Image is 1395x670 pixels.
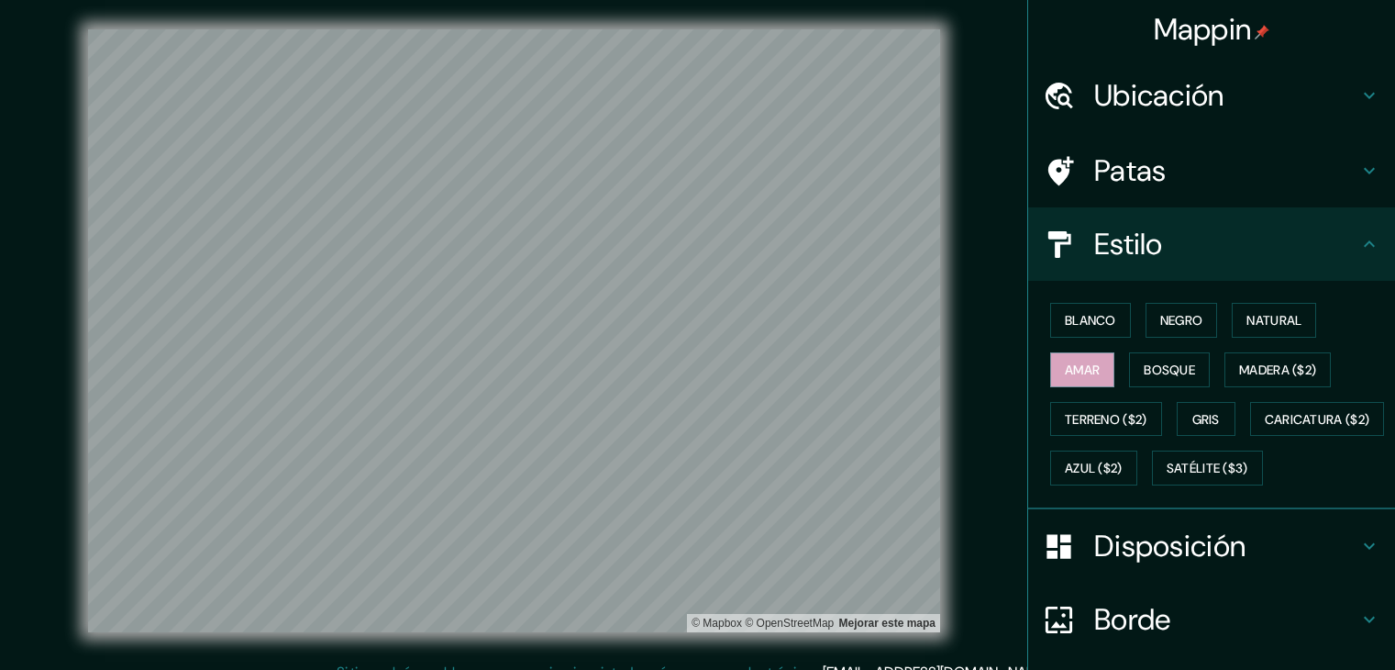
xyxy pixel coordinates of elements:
div: Disposición [1028,509,1395,583]
font: Patas [1094,151,1167,190]
font: Natural [1246,312,1301,329]
a: Mapbox [692,617,742,630]
font: Ubicación [1094,76,1224,115]
button: Blanco [1050,303,1131,338]
button: Natural [1232,303,1316,338]
button: Azul ($2) [1050,451,1137,486]
font: Madera ($2) [1239,362,1316,378]
a: Comentarios sobre el mapa [839,617,936,630]
font: © Mapbox [692,617,742,630]
font: Negro [1160,312,1203,329]
font: Amar [1065,362,1100,378]
font: Blanco [1065,312,1116,329]
div: Estilo [1028,207,1395,281]
button: Satélite ($3) [1152,451,1263,486]
div: Borde [1028,583,1395,656]
button: Bosque [1129,352,1210,387]
button: Negro [1146,303,1218,338]
font: Mejorar este mapa [839,617,936,630]
font: Mappin [1154,10,1252,49]
a: Mapa de OpenStreet [745,617,834,630]
canvas: Mapa [88,29,940,632]
font: Bosque [1144,362,1195,378]
font: Estilo [1094,225,1163,263]
font: Satélite ($3) [1167,461,1248,477]
button: Madera ($2) [1224,352,1331,387]
button: Terreno ($2) [1050,402,1162,437]
font: Azul ($2) [1065,461,1123,477]
button: Caricatura ($2) [1250,402,1385,437]
button: Gris [1177,402,1235,437]
font: Gris [1192,411,1220,428]
div: Patas [1028,134,1395,207]
font: Terreno ($2) [1065,411,1147,428]
font: © OpenStreetMap [745,617,834,630]
img: pin-icon.png [1255,25,1269,39]
button: Amar [1050,352,1114,387]
div: Ubicación [1028,59,1395,132]
iframe: Lanzador de widgets de ayuda [1232,598,1375,650]
font: Disposición [1094,527,1246,565]
font: Borde [1094,600,1171,639]
font: Caricatura ($2) [1265,411,1370,428]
